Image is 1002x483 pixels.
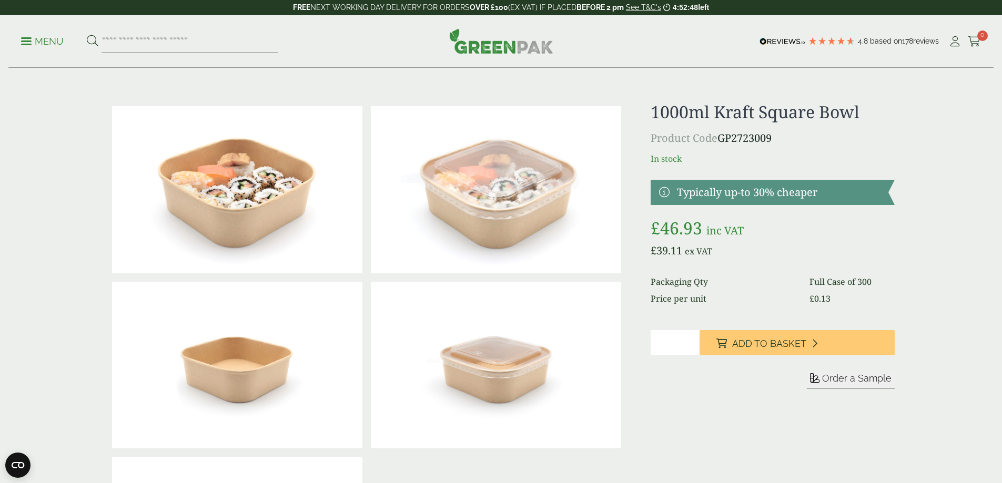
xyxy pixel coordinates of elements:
dt: Price per unit [651,292,797,305]
span: inc VAT [706,223,744,238]
span: Order a Sample [822,373,892,384]
span: 178 [902,37,913,45]
span: ex VAT [685,245,712,257]
a: Menu [21,35,64,46]
a: 0 [968,34,981,49]
strong: OVER £100 [470,3,508,12]
p: GP2723009 [651,130,894,146]
img: 2723009 1000ml Square Kraft Bowl (1) [112,282,362,449]
p: Menu [21,35,64,48]
span: 4.8 [858,37,870,45]
button: Open CMP widget [5,453,31,478]
span: 0 [977,30,988,41]
span: Add to Basket [732,338,806,350]
img: 2723009 1000ml Square Kraft Bowl With Lid And Sushi Contents [371,106,621,273]
bdi: 39.11 [651,243,682,258]
span: left [698,3,709,12]
dt: Packaging Qty [651,275,797,288]
i: My Account [948,36,961,47]
span: £ [651,243,656,258]
img: GreenPak Supplies [449,28,553,54]
strong: BEFORE 2 pm [576,3,624,12]
span: Product Code [651,131,717,145]
img: 2723009 1000ml Square Kraft Bowl With Sushi Contents [112,106,362,273]
bdi: 0.13 [809,293,831,304]
button: Order a Sample [807,372,895,388]
i: Cart [968,36,981,47]
p: In stock [651,152,894,165]
div: 4.78 Stars [808,36,855,46]
button: Add to Basket [700,330,895,355]
span: £ [809,293,814,304]
span: £ [651,217,660,239]
span: 4:52:48 [673,3,698,12]
img: 2723009 1000ml Square Kraft Bowl With Lid [371,282,621,449]
dd: Full Case of 300 [809,275,894,288]
span: reviews [913,37,939,45]
span: Based on [870,37,902,45]
a: See T&C's [626,3,661,12]
bdi: 46.93 [651,217,702,239]
strong: FREE [293,3,310,12]
h1: 1000ml Kraft Square Bowl [651,102,894,122]
img: REVIEWS.io [760,38,805,45]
